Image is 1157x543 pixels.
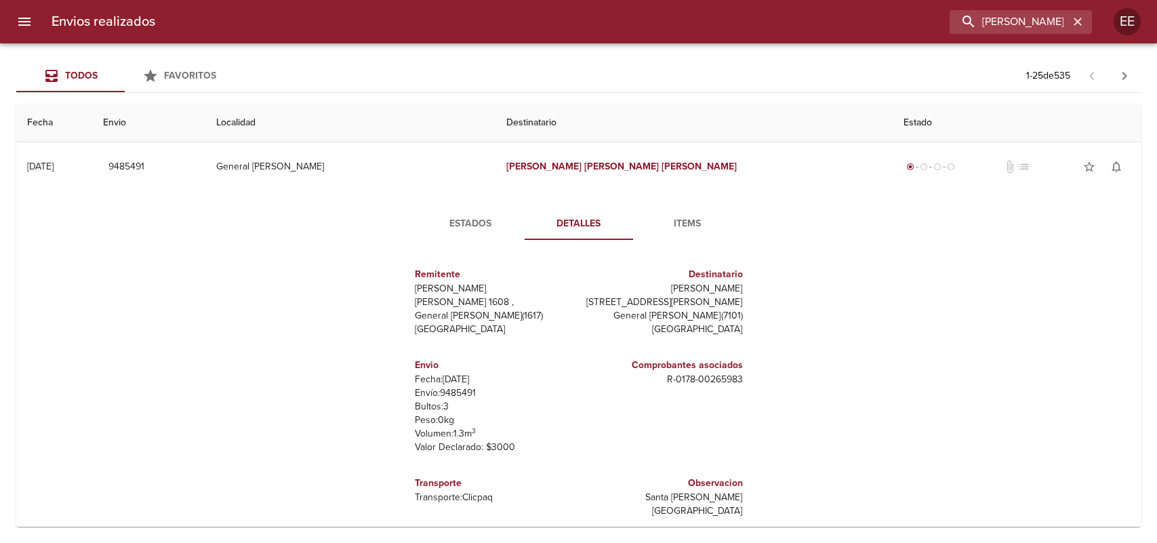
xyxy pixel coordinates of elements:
span: Detalles [533,216,625,233]
p: Santa [PERSON_NAME] [GEOGRAPHIC_DATA] [584,491,743,518]
div: Tabs Envios [16,60,233,92]
sup: 3 [472,426,476,435]
p: [STREET_ADDRESS][PERSON_NAME] [584,296,743,309]
p: [PERSON_NAME] [584,282,743,296]
p: General [PERSON_NAME] ( 7101 ) [584,309,743,323]
h6: Destinatario [584,267,743,282]
div: Abrir información de usuario [1114,8,1141,35]
p: Transporte: Clicpaq [415,491,573,504]
span: Favoritos [164,70,216,81]
td: General [PERSON_NAME] [205,142,495,191]
h6: Remitente [415,267,573,282]
th: Estado [893,104,1141,142]
span: Items [641,216,733,233]
span: Estados [424,216,516,233]
button: Agregar a favoritos [1076,153,1103,180]
p: Bultos: 3 [415,400,573,414]
em: [PERSON_NAME] [506,161,582,172]
span: notifications_none [1110,160,1123,174]
p: Peso: 0 kg [415,414,573,427]
th: Envio [92,104,205,142]
span: No tiene pedido asociado [1017,160,1030,174]
em: [PERSON_NAME] [584,161,659,172]
p: [PERSON_NAME] [415,282,573,296]
span: radio_button_checked [906,163,914,171]
p: [GEOGRAPHIC_DATA] [584,323,743,336]
p: Valor Declarado: $ 3000 [415,441,573,454]
p: R - 0178 - 00265983 [584,373,743,386]
p: Fecha: [DATE] [415,373,573,386]
h6: Envios realizados [52,11,155,33]
h6: Comprobantes asociados [584,358,743,373]
span: radio_button_unchecked [933,163,941,171]
div: [DATE] [27,161,54,172]
p: Envío: 9485491 [415,386,573,400]
button: menu [8,5,41,38]
p: Volumen: 1.3 m [415,427,573,441]
h6: Observacion [584,476,743,491]
p: [GEOGRAPHIC_DATA] [415,323,573,336]
button: 9485491 [103,155,150,180]
em: [PERSON_NAME] [662,161,737,172]
h6: Envio [415,358,573,373]
div: EE [1114,8,1141,35]
p: 1 - 25 de 535 [1026,69,1070,83]
span: Todos [65,70,98,81]
input: buscar [950,10,1069,34]
span: Pagina anterior [1076,68,1108,82]
th: Fecha [16,104,92,142]
div: Tabs detalle de guia [416,207,742,240]
span: Pagina siguiente [1108,60,1141,92]
span: 9485491 [108,159,144,176]
th: Destinatario [495,104,893,142]
span: radio_button_unchecked [947,163,955,171]
button: Activar notificaciones [1103,153,1130,180]
th: Localidad [205,104,495,142]
span: radio_button_unchecked [920,163,928,171]
h6: Transporte [415,476,573,491]
span: No tiene documentos adjuntos [1003,160,1017,174]
p: General [PERSON_NAME] ( 1617 ) [415,309,573,323]
span: star_border [1082,160,1096,174]
div: Generado [904,160,958,174]
p: [PERSON_NAME] 1608 , [415,296,573,309]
